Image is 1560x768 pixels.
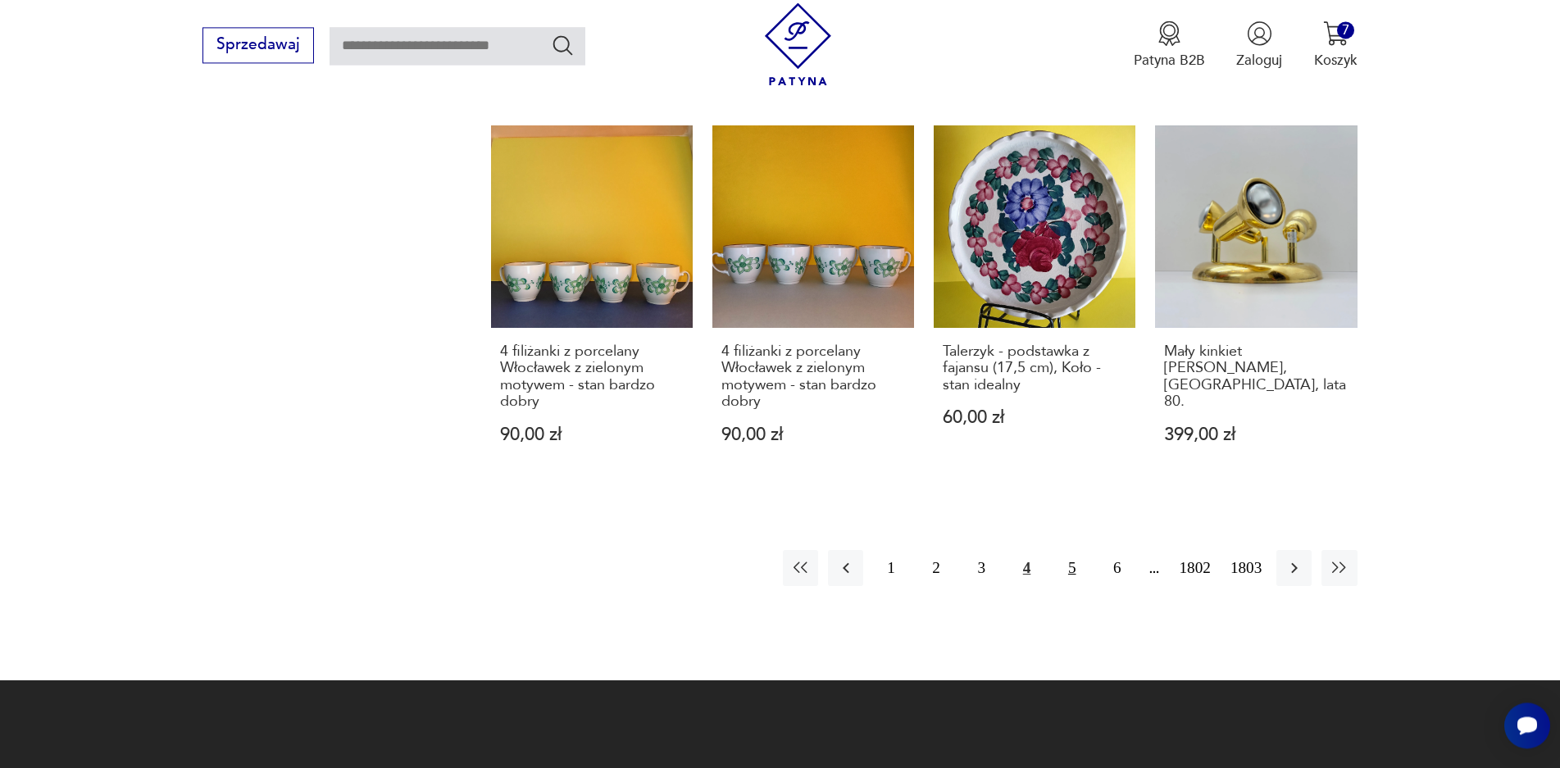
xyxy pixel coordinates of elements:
p: 90,00 zł [721,426,906,443]
a: Ikona medaluPatyna B2B [1134,20,1205,70]
a: 4 filiżanki z porcelany Włocławek z zielonym motywem - stan bardzo dobry4 filiżanki z porcelany W... [712,125,914,481]
h3: Mały kinkiet [PERSON_NAME], [GEOGRAPHIC_DATA], lata 80. [1164,343,1349,411]
button: Zaloguj [1236,20,1282,70]
iframe: Smartsupp widget button [1504,702,1550,748]
button: 1803 [1226,550,1267,585]
h3: 4 filiżanki z porcelany Włocławek z zielonym motywem - stan bardzo dobry [721,343,906,411]
a: Mały kinkiet Grossmann, Niemcy, lata 80.Mały kinkiet [PERSON_NAME], [GEOGRAPHIC_DATA], lata 80.39... [1155,125,1357,481]
p: Koszyk [1314,51,1358,70]
button: 6 [1099,550,1135,585]
p: 90,00 zł [500,426,684,443]
button: 7Koszyk [1314,20,1358,70]
p: 60,00 zł [943,409,1127,426]
p: 399,00 zł [1164,426,1349,443]
a: 4 filiżanki z porcelany Włocławek z zielonym motywem - stan bardzo dobry4 filiżanki z porcelany W... [491,125,693,481]
button: Sprzedawaj [202,27,313,63]
button: 3 [964,550,999,585]
div: 7 [1337,21,1354,39]
p: Patyna B2B [1134,51,1205,70]
button: 1802 [1175,550,1216,585]
h3: 4 filiżanki z porcelany Włocławek z zielonym motywem - stan bardzo dobry [500,343,684,411]
button: 2 [919,550,954,585]
img: Ikonka użytkownika [1247,20,1272,46]
a: Sprzedawaj [202,39,313,52]
button: 4 [1009,550,1044,585]
img: Ikona medalu [1157,20,1182,46]
button: Szukaj [551,33,575,57]
a: Talerzyk - podstawka z fajansu (17,5 cm), Koło - stan idealnyTalerzyk - podstawka z fajansu (17,5... [934,125,1135,481]
button: 1 [873,550,908,585]
h3: Talerzyk - podstawka z fajansu (17,5 cm), Koło - stan idealny [943,343,1127,393]
p: Zaloguj [1236,51,1282,70]
button: Patyna B2B [1134,20,1205,70]
img: Ikona koszyka [1323,20,1349,46]
button: 5 [1054,550,1089,585]
img: Patyna - sklep z meblami i dekoracjami vintage [757,2,839,85]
